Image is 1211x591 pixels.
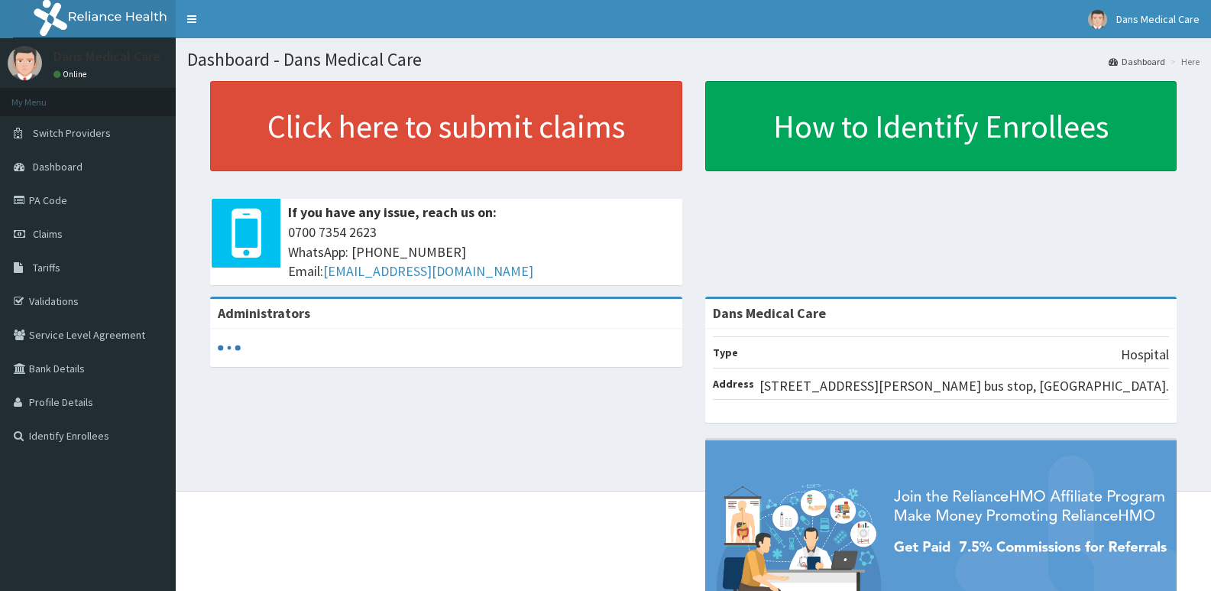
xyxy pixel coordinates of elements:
[713,377,754,391] b: Address
[713,304,826,322] strong: Dans Medical Care
[323,262,533,280] a: [EMAIL_ADDRESS][DOMAIN_NAME]
[210,81,682,171] a: Click here to submit claims
[8,46,42,80] img: User Image
[218,304,310,322] b: Administrators
[1167,55,1200,68] li: Here
[53,69,90,80] a: Online
[1088,10,1107,29] img: User Image
[1121,345,1169,365] p: Hospital
[187,50,1200,70] h1: Dashboard - Dans Medical Care
[33,261,60,274] span: Tariffs
[33,227,63,241] span: Claims
[1109,55,1165,68] a: Dashboard
[705,81,1177,171] a: How to Identify Enrollees
[33,126,111,140] span: Switch Providers
[53,50,160,63] p: Dans Medical Care
[713,346,738,359] b: Type
[218,336,241,359] svg: audio-loading
[288,203,497,221] b: If you have any issue, reach us on:
[759,376,1169,396] p: [STREET_ADDRESS][PERSON_NAME] bus stop, [GEOGRAPHIC_DATA].
[1116,12,1200,26] span: Dans Medical Care
[288,222,675,281] span: 0700 7354 2623 WhatsApp: [PHONE_NUMBER] Email:
[33,160,83,174] span: Dashboard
